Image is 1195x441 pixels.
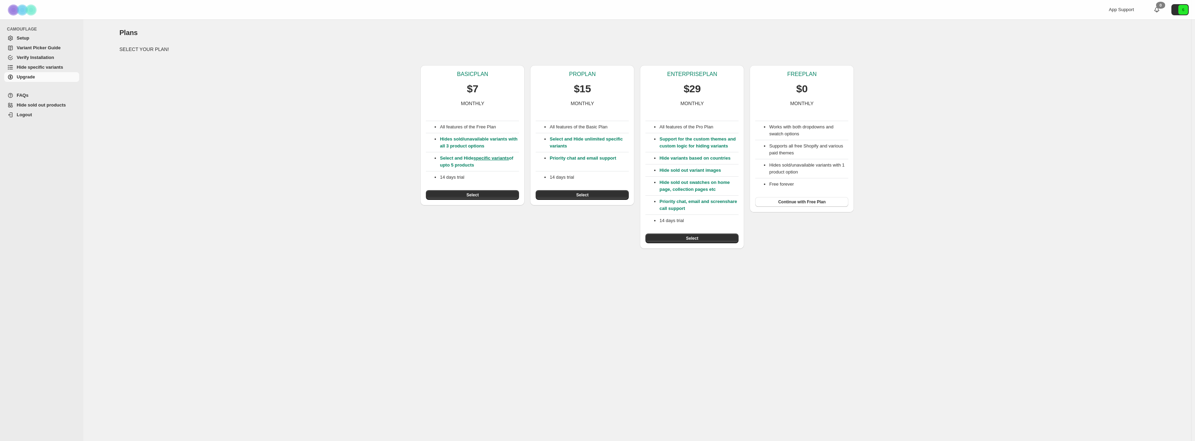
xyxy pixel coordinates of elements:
[461,100,484,107] p: MONTHLY
[6,0,40,19] img: Camouflage
[4,100,79,110] a: Hide sold out products
[17,35,29,41] span: Setup
[17,74,35,79] span: Upgrade
[467,82,478,96] p: $7
[659,136,739,150] p: Support for the custom themes and custom logic for hiding variants
[684,82,701,96] p: $29
[1156,2,1165,9] div: 0
[4,33,79,43] a: Setup
[778,199,826,205] span: Continue with Free Plan
[550,136,629,150] p: Select and Hide unlimited specific variants
[574,82,591,96] p: $15
[667,71,717,78] p: ENTERPRISE PLAN
[17,55,54,60] span: Verify Installation
[119,46,1155,53] p: SELECT YOUR PLAN!
[4,91,79,100] a: FAQs
[7,26,80,32] span: CAMOUFLAGE
[659,124,739,130] p: All features of the Pro Plan
[4,72,79,82] a: Upgrade
[17,112,32,117] span: Logout
[681,100,704,107] p: MONTHLY
[1153,6,1160,13] a: 0
[686,236,698,241] span: Select
[769,181,848,188] li: Free forever
[1109,7,1134,12] span: App Support
[457,71,488,78] p: BASIC PLAN
[426,190,519,200] button: Select
[4,53,79,62] a: Verify Installation
[17,93,28,98] span: FAQs
[796,82,808,96] p: $0
[769,162,848,176] li: Hides sold/unavailable variants with 1 product option
[17,45,60,50] span: Variant Picker Guide
[659,179,739,193] p: Hide sold out swatches on home page, collection pages etc
[659,155,739,162] p: Hide variants based on countries
[550,124,629,130] p: All features of the Basic Plan
[1171,4,1189,15] button: Avatar with initials 6
[467,192,479,198] span: Select
[659,167,739,174] p: Hide sold out variant images
[473,155,509,161] a: specific variants
[550,155,629,169] p: Priority chat and email support
[1182,8,1184,12] text: 6
[571,100,594,107] p: MONTHLY
[4,62,79,72] a: Hide specific variants
[17,102,66,108] span: Hide sold out products
[755,197,848,207] button: Continue with Free Plan
[440,124,519,130] p: All features of the Free Plan
[769,124,848,137] li: Works with both dropdowns and swatch options
[645,234,739,243] button: Select
[119,29,138,36] span: Plans
[440,174,519,181] p: 14 days trial
[659,217,739,224] p: 14 days trial
[17,65,63,70] span: Hide specific variants
[790,100,814,107] p: MONTHLY
[440,155,519,169] p: Select and Hide of upto 5 products
[769,143,848,156] li: Supports all free Shopify and various paid themes
[659,198,739,212] p: Priority chat, email and screenshare call support
[787,71,816,78] p: FREE PLAN
[4,43,79,53] a: Variant Picker Guide
[536,190,629,200] button: Select
[550,174,629,181] p: 14 days trial
[1178,5,1188,15] span: Avatar with initials 6
[4,110,79,120] a: Logout
[576,192,588,198] span: Select
[569,71,595,78] p: PRO PLAN
[440,136,519,150] p: Hides sold/unavailable variants with all 3 product options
